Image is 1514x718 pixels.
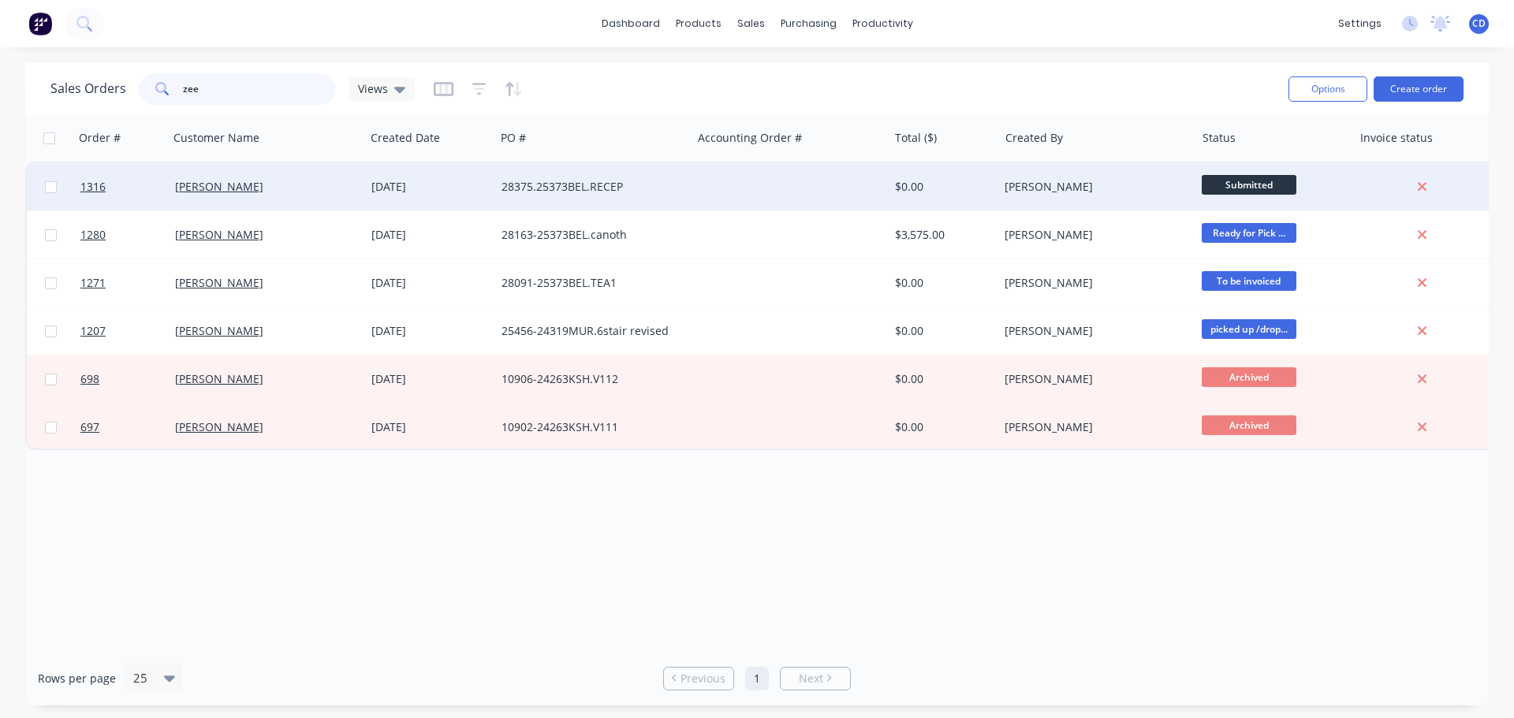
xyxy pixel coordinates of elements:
div: Customer Name [173,130,259,146]
div: [PERSON_NAME] [1005,275,1180,291]
span: Previous [681,671,725,686]
span: Archived [1202,415,1296,435]
span: 697 [80,419,99,435]
div: [DATE] [371,419,489,435]
div: Total ($) [895,130,937,146]
a: Page 1 is your current page [745,667,769,690]
h1: Sales Orders [50,81,126,96]
span: Submitted [1202,175,1296,195]
div: [DATE] [371,179,489,195]
div: 10906-24263KSH.V112 [502,371,677,387]
a: [PERSON_NAME] [175,275,263,290]
img: Factory [28,12,52,35]
a: [PERSON_NAME] [175,323,263,338]
a: 1280 [80,211,175,259]
ul: Pagination [657,667,857,690]
div: 28163-25373BEL.canoth [502,227,677,243]
div: Created By [1005,130,1063,146]
a: 1316 [80,163,175,210]
a: [PERSON_NAME] [175,179,263,194]
div: [DATE] [371,323,489,339]
div: $0.00 [895,179,987,195]
span: To be invoiced [1202,271,1296,291]
div: productivity [845,12,921,35]
div: Invoice status [1360,130,1433,146]
a: Next page [781,671,850,686]
div: 25456-24319MUR.6stair revised [502,323,677,339]
div: $3,575.00 [895,227,987,243]
span: 1207 [80,323,106,339]
a: dashboard [594,12,668,35]
a: 1271 [80,259,175,307]
button: Create order [1374,76,1464,102]
div: [DATE] [371,371,489,387]
button: Options [1288,76,1367,102]
div: [DATE] [371,227,489,243]
div: PO # [501,130,526,146]
div: [DATE] [371,275,489,291]
div: [PERSON_NAME] [1005,323,1180,339]
span: 1316 [80,179,106,195]
div: purchasing [773,12,845,35]
div: $0.00 [895,275,987,291]
div: [PERSON_NAME] [1005,179,1180,195]
div: Accounting Order # [698,130,802,146]
div: $0.00 [895,419,987,435]
a: [PERSON_NAME] [175,419,263,434]
div: Status [1203,130,1236,146]
a: 1207 [80,307,175,355]
span: Ready for Pick ... [1202,223,1296,243]
div: [PERSON_NAME] [1005,371,1180,387]
a: 697 [80,404,175,451]
div: settings [1330,12,1389,35]
a: 698 [80,355,175,403]
a: [PERSON_NAME] [175,371,263,386]
div: Created Date [371,130,440,146]
div: 28091-25373BEL.TEA1 [502,275,677,291]
div: 10902-24263KSH.V111 [502,419,677,435]
div: Order # [79,130,121,146]
div: 28375.25373BEL.RECEP [502,179,677,195]
div: $0.00 [895,323,987,339]
div: $0.00 [895,371,987,387]
span: Next [799,671,823,686]
span: 1280 [80,227,106,243]
span: Views [358,80,388,97]
span: Archived [1202,367,1296,387]
span: CD [1472,17,1486,31]
div: sales [729,12,773,35]
span: 698 [80,371,99,387]
div: [PERSON_NAME] [1005,419,1180,435]
span: 1271 [80,275,106,291]
a: [PERSON_NAME] [175,227,263,242]
div: products [668,12,729,35]
a: Previous page [664,671,733,686]
input: Search... [183,73,337,105]
div: [PERSON_NAME] [1005,227,1180,243]
span: Rows per page [38,671,116,686]
span: picked up /drop... [1202,319,1296,339]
